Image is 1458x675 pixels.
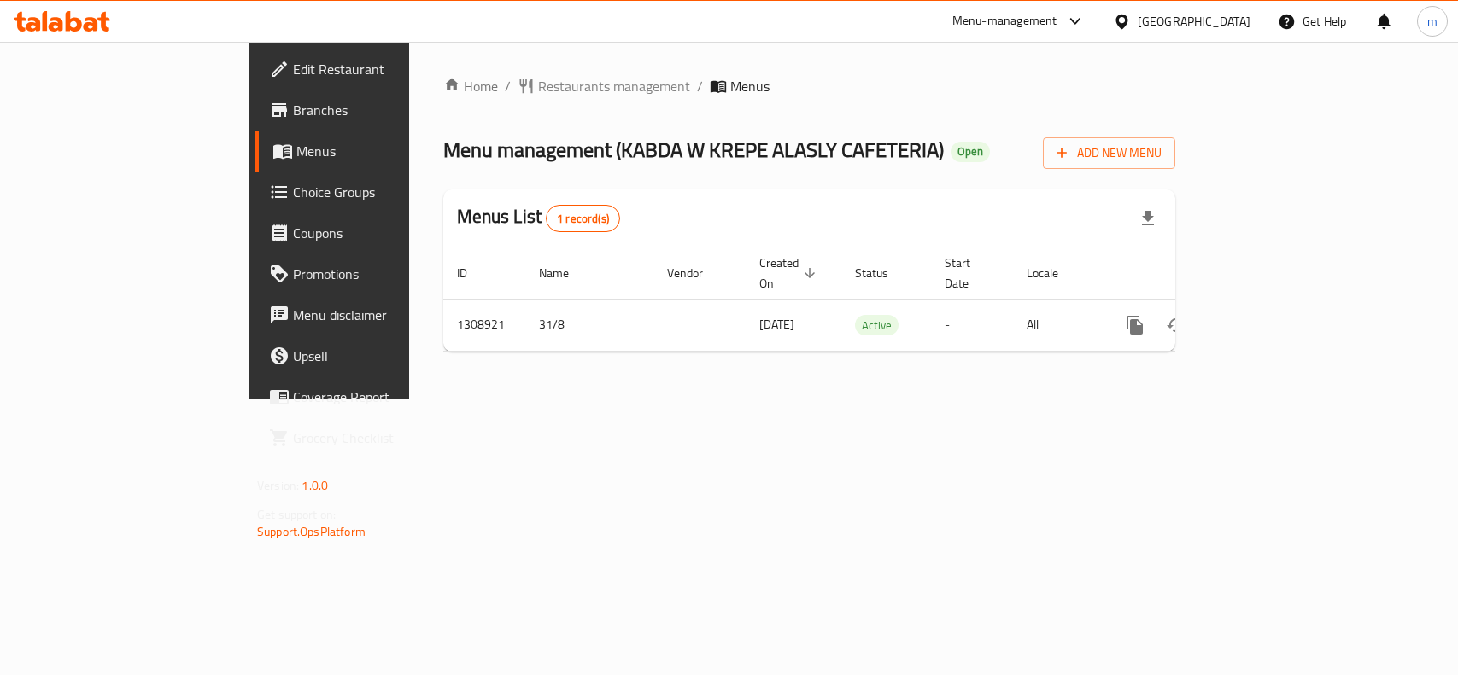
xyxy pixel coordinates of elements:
[293,346,478,366] span: Upsell
[457,263,489,283] span: ID
[1013,299,1101,351] td: All
[855,316,899,335] span: Active
[255,417,492,458] a: Grocery Checklist
[855,263,911,283] span: Status
[257,503,336,526] span: Get support on:
[255,294,492,335] a: Menu disclaimer
[951,144,990,159] span: Open
[1427,12,1438,31] span: m
[255,131,492,172] a: Menus
[457,204,620,232] h2: Menus List
[1127,198,1168,239] div: Export file
[257,521,366,543] a: Support.OpsPlatform
[257,474,299,497] span: Version:
[293,264,478,284] span: Promotions
[293,387,478,407] span: Coverage Report
[1043,137,1175,169] button: Add New Menu
[1156,305,1197,346] button: Change Status
[518,76,690,96] a: Restaurants management
[293,428,478,448] span: Grocery Checklist
[255,49,492,90] a: Edit Restaurant
[1057,143,1162,164] span: Add New Menu
[952,11,1057,32] div: Menu-management
[931,299,1013,351] td: -
[255,335,492,376] a: Upsell
[255,90,492,131] a: Branches
[547,211,619,227] span: 1 record(s)
[255,212,492,253] a: Coupons
[296,141,478,161] span: Menus
[546,205,620,232] div: Total records count
[730,76,770,96] span: Menus
[293,223,478,243] span: Coupons
[255,172,492,212] a: Choice Groups
[302,474,328,497] span: 1.0.0
[1115,305,1156,346] button: more
[293,182,478,202] span: Choice Groups
[443,247,1292,352] table: enhanced table
[697,76,703,96] li: /
[443,131,944,169] span: Menu management ( KABDA W KREPE ALASLY CAFETERIA )
[1027,263,1080,283] span: Locale
[538,76,690,96] span: Restaurants management
[855,315,899,335] div: Active
[759,313,794,335] span: [DATE]
[539,263,591,283] span: Name
[945,253,992,294] span: Start Date
[1101,247,1292,300] th: Actions
[525,299,653,351] td: 31/8
[667,263,725,283] span: Vendor
[759,253,821,294] span: Created On
[255,253,492,294] a: Promotions
[293,59,478,79] span: Edit Restaurant
[293,100,478,120] span: Branches
[255,376,492,417] a: Coverage Report
[1138,12,1250,31] div: [GEOGRAPHIC_DATA]
[505,76,511,96] li: /
[951,142,990,162] div: Open
[293,305,478,325] span: Menu disclaimer
[443,76,1175,96] nav: breadcrumb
